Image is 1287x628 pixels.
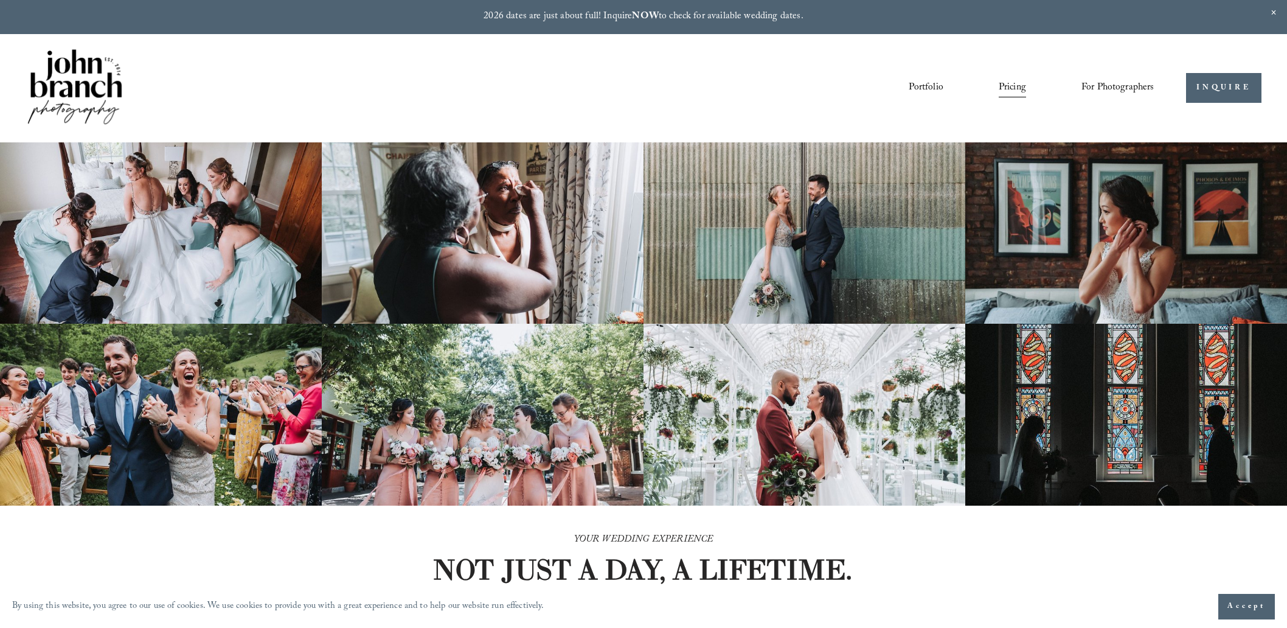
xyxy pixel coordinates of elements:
[1081,78,1154,97] span: For Photographers
[909,78,943,99] a: Portfolio
[322,142,643,324] img: Woman applying makeup to another woman near a window with floral curtains and autumn flowers.
[322,324,643,506] img: A bride and four bridesmaids in pink dresses, holding bouquets with pink and white flowers, smili...
[999,78,1026,99] a: Pricing
[643,142,965,324] img: A bride and groom standing together, laughing, with the bride holding a bouquet in front of a cor...
[26,47,124,129] img: John Branch IV Photography
[1186,73,1261,103] a: INQUIRE
[574,532,713,548] em: YOUR WEDDING EXPERIENCE
[12,598,544,616] p: By using this website, you agree to our use of cookies. We use cookies to provide you with a grea...
[1227,601,1266,613] span: Accept
[965,324,1287,506] img: Silhouettes of a bride and groom facing each other in a church, with colorful stained glass windo...
[432,552,852,587] strong: NOT JUST A DAY, A LIFETIME.
[643,324,965,506] img: Bride and groom standing in an elegant greenhouse with chandeliers and lush greenery.
[1081,78,1154,99] a: folder dropdown
[965,142,1287,324] img: Bride adjusting earring in front of framed posters on a brick wall.
[1218,594,1275,619] button: Accept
